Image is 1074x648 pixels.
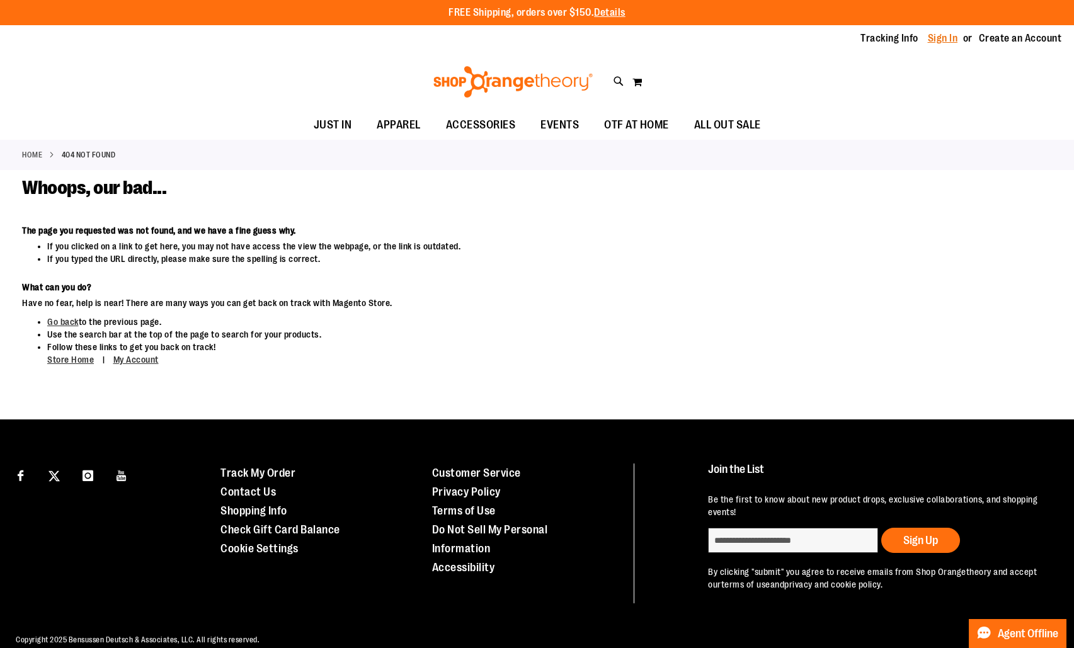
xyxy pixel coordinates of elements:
button: Sign Up [881,528,960,553]
a: Tracking Info [860,31,918,45]
a: terms of use [721,579,770,589]
li: If you clicked on a link to get here, you may not have access the view the webpage, or the link i... [47,240,837,253]
span: Copyright 2025 Bensussen Deutsch & Associates, LLC. All rights reserved. [16,635,260,644]
a: Visit our Youtube page [111,463,133,486]
strong: 404 Not Found [62,149,116,161]
a: Details [594,7,626,18]
a: Shopping Info [220,504,287,517]
p: By clicking "submit" you agree to receive emails from Shop Orangetheory and accept our and [708,566,1047,591]
a: Privacy Policy [432,486,501,498]
p: FREE Shipping, orders over $150. [448,6,626,20]
a: Go back [47,317,79,327]
a: Create an Account [979,31,1062,45]
button: Agent Offline [969,619,1066,648]
li: Follow these links to get you back on track! [47,341,837,367]
a: privacy and cookie policy. [784,579,883,589]
a: Customer Service [432,467,521,479]
a: Check Gift Card Balance [220,523,340,536]
a: Visit our X page [43,463,66,486]
dt: What can you do? [22,281,837,293]
span: JUST IN [314,111,352,139]
span: EVENTS [540,111,579,139]
a: Home [22,149,42,161]
dd: Have no fear, help is near! There are many ways you can get back on track with Magento Store. [22,297,837,309]
span: APPAREL [377,111,421,139]
span: OTF AT HOME [604,111,669,139]
a: Contact Us [220,486,276,498]
li: Use the search bar at the top of the page to search for your products. [47,328,837,341]
li: If you typed the URL directly, please make sure the spelling is correct. [47,253,837,265]
img: Shop Orangetheory [431,66,595,98]
dt: The page you requested was not found, and we have a fine guess why. [22,224,837,237]
a: Terms of Use [432,504,496,517]
span: | [96,349,111,371]
h4: Join the List [708,463,1047,487]
span: ACCESSORIES [446,111,516,139]
a: Cookie Settings [220,542,299,555]
span: Sign Up [903,534,938,547]
a: Sign In [928,31,958,45]
a: My Account [113,355,159,365]
a: Store Home [47,355,94,365]
a: Accessibility [432,561,495,574]
p: Be the first to know about new product drops, exclusive collaborations, and shopping events! [708,493,1047,518]
input: enter email [708,528,878,553]
a: Do Not Sell My Personal Information [432,523,548,555]
span: Whoops, our bad... [22,177,166,198]
a: Visit our Facebook page [9,463,31,486]
img: Twitter [49,470,60,482]
a: Track My Order [220,467,295,479]
span: ALL OUT SALE [694,111,761,139]
span: Agent Offline [998,628,1058,640]
a: Visit our Instagram page [77,463,99,486]
li: to the previous page. [47,315,837,328]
